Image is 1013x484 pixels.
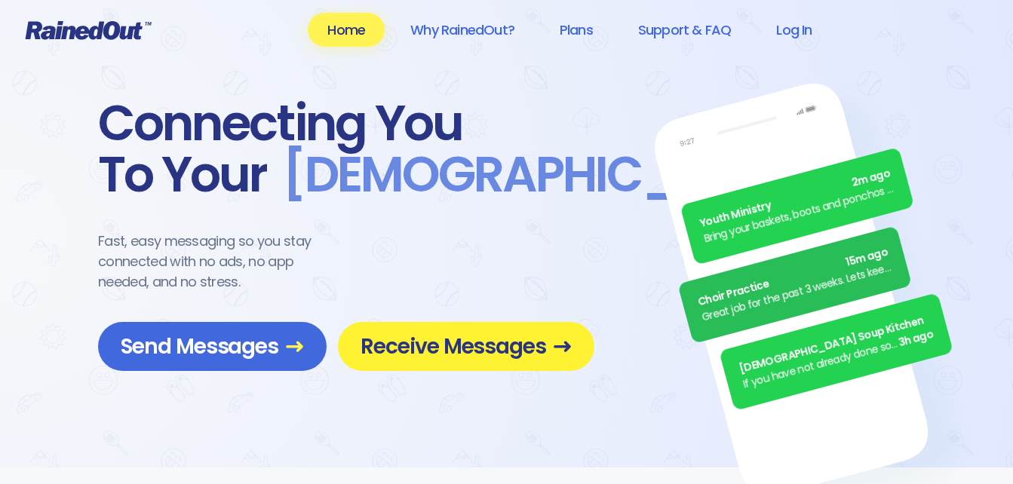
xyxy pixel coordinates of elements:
span: 3h ago [896,326,935,351]
div: Connecting You To Your [98,98,594,201]
span: 2m ago [849,166,892,191]
a: Send Messages [98,322,327,371]
a: Log In [757,13,831,47]
span: Send Messages [121,333,304,360]
div: Youth Ministry [698,166,892,232]
div: [DEMOGRAPHIC_DATA] Soup Kitchen [737,311,931,378]
div: If you have not already done so, please remember to turn in your fundraiser money [DATE]! [741,335,901,392]
span: 15m ago [844,244,889,271]
div: Bring your baskets, boots and ponchos the Annual [DATE] Egg [PERSON_NAME] is ON! See everyone there. [702,181,896,247]
a: Receive Messages [338,322,594,371]
div: Fast, easy messaging so you stay connected with no ads, no app needed, and no stress. [98,231,339,292]
div: Choir Practice [696,244,890,311]
div: Great job for the past 3 weeks. Lets keep it up. [700,259,894,326]
span: [DEMOGRAPHIC_DATA] . [267,149,836,201]
a: Why RainedOut? [391,13,534,47]
span: Receive Messages [361,333,572,360]
a: Support & FAQ [619,13,751,47]
a: Home [308,13,385,47]
a: Plans [540,13,612,47]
